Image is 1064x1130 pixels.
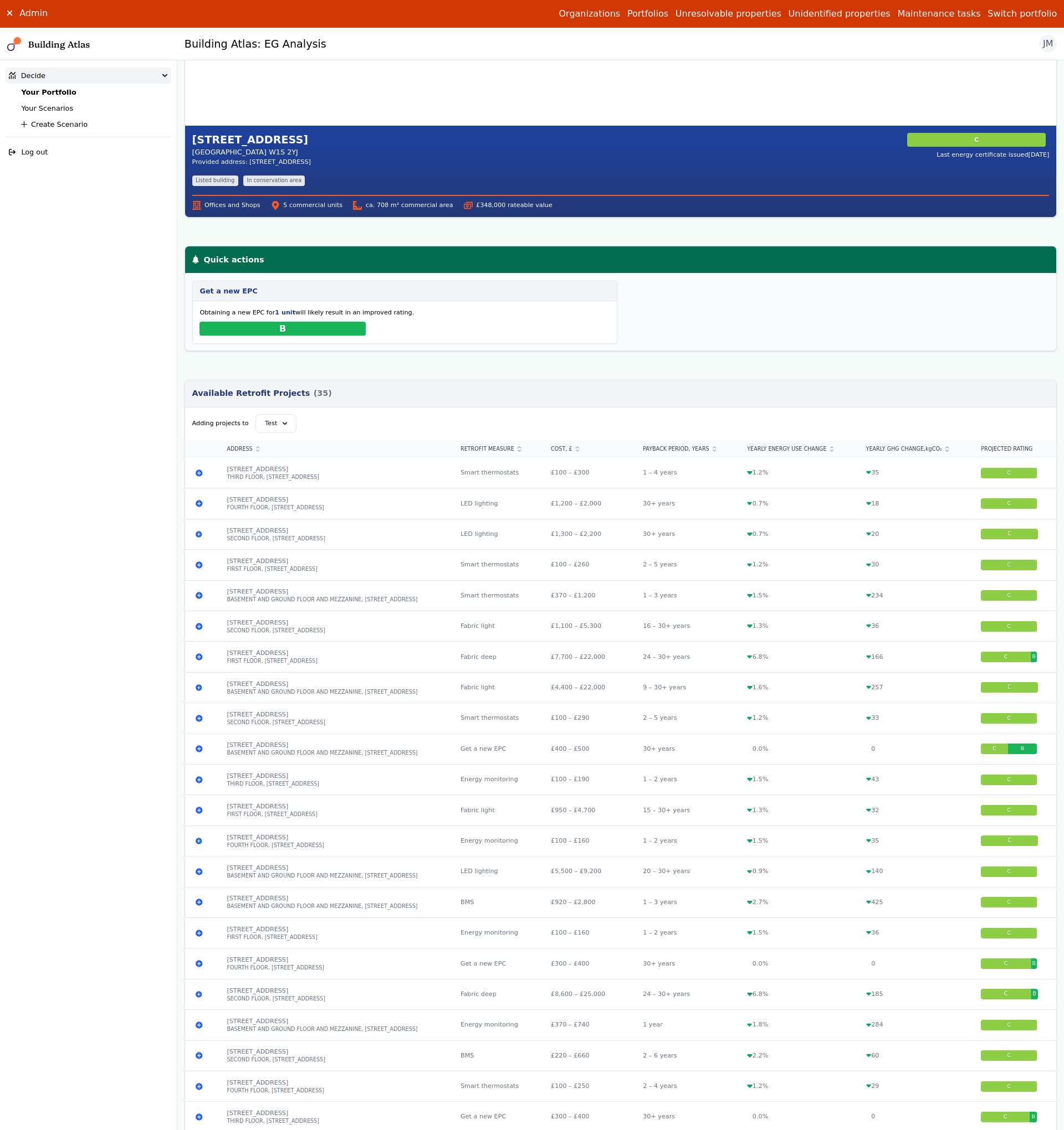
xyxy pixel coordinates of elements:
span: C [1007,838,1011,845]
li: BASEMENT AND GROUND FLOOR AND MEZZANINE, [STREET_ADDRESS] [227,873,439,880]
button: Test [255,414,296,433]
li: SECOND FLOOR, [STREET_ADDRESS] [227,627,439,634]
div: LED lighting [450,856,540,887]
div: 2.7% [736,887,855,917]
span: 5 commercial units [271,201,342,210]
div: £100 – £300 [540,458,632,488]
a: Your Scenarios [21,104,73,112]
div: £370 – £740 [540,1010,632,1040]
div: Get a new EPC [450,734,540,764]
span: B [1021,745,1025,752]
span: C [1007,1021,1011,1029]
div: 1 – 3 years [632,887,736,917]
li: BASEMENT AND GROUND FLOOR AND MEZZANINE, [STREET_ADDRESS] [227,750,439,757]
li: FIRST FLOOR, [STREET_ADDRESS] [227,658,439,665]
div: 1.2% [736,703,855,734]
li: BASEMENT AND GROUND FLOOR AND MEZZANINE, [STREET_ADDRESS] [227,1026,439,1033]
div: 2 – 5 years [632,703,736,734]
div: 35 [855,825,970,856]
span: Payback period, years [643,446,709,453]
li: FOURTH FLOOR, [STREET_ADDRESS] [227,964,439,972]
li: BASEMENT AND GROUND FLOOR AND MEZZANINE, [STREET_ADDRESS] [227,903,439,910]
div: Energy monitoring [450,765,540,795]
div: Smart thermostats [450,580,540,611]
span: C [1007,561,1011,569]
div: Projected rating [981,446,1046,453]
div: 284 [855,1010,970,1040]
button: JM [1039,35,1057,53]
span: C [1007,807,1011,814]
div: 1 year [632,1010,736,1040]
span: Yearly energy use change [747,446,826,453]
div: Fabric light [450,672,540,703]
div: £4,400 – £22,000 [540,672,632,703]
li: FIRST FLOOR, [STREET_ADDRESS] [227,934,439,941]
div: 1 – 2 years [632,765,736,795]
button: Switch portfolio [988,7,1057,20]
li: FOURTH FLOOR, [STREET_ADDRESS] [227,842,439,849]
div: £1,300 – £2,200 [540,519,632,549]
div: BMS [450,887,540,917]
div: 6.8% [736,979,855,1009]
div: Energy monitoring [450,825,540,856]
span: JM [1043,37,1053,50]
div: 1.2% [736,550,855,580]
div: Smart thermostats [450,703,540,734]
div: [STREET_ADDRESS] [216,1071,450,1101]
li: BASEMENT AND GROUND FLOOR AND MEZZANINE, [STREET_ADDRESS] [227,689,439,696]
li: SECOND FLOOR, [STREET_ADDRESS] [227,995,439,1003]
time: [DATE] [1029,151,1050,158]
div: £7,700 – £22,000 [540,642,632,672]
div: £8,600 – £25,000 [540,979,632,1009]
li: THIRD FLOOR, [STREET_ADDRESS] [227,1118,439,1125]
div: [STREET_ADDRESS] [216,458,450,488]
div: 0 [855,734,970,764]
span: B [1033,653,1037,661]
li: FIRST FLOOR, [STREET_ADDRESS] [227,811,439,818]
h3: Available Retrofit Projects [192,387,332,399]
a: Your Portfolio [21,88,76,96]
div: [STREET_ADDRESS] [216,917,450,948]
span: C [1004,653,1008,661]
span: ca. 708 m² commercial area [353,201,453,210]
div: £1,200 – £2,000 [540,488,632,519]
span: C [993,745,996,752]
div: 20 – 30+ years [632,856,736,887]
div: 32 [855,795,970,825]
span: C [1004,960,1008,967]
div: £920 – £2,800 [540,887,632,917]
div: £100 – £260 [540,550,632,580]
strong: 1 unit [275,309,295,316]
div: 1.6% [736,672,855,703]
span: B [1032,1113,1036,1121]
h5: Get a new EPC [199,286,257,296]
div: 0.0% [736,734,855,764]
div: [STREET_ADDRESS] [216,580,450,611]
a: Portfolios [627,7,668,20]
h2: Building Atlas: EG Analysis [185,37,326,51]
span: C [1004,1113,1007,1121]
button: Log out [6,145,172,161]
div: 2.2% [736,1040,855,1071]
div: 0.9% [736,856,855,887]
div: [STREET_ADDRESS] [216,1010,450,1040]
div: Fabric deep [450,979,540,1009]
div: 1 – 3 years [632,580,736,611]
div: 257 [855,672,970,703]
div: [STREET_ADDRESS] [216,642,450,672]
div: 0.0% [736,948,855,979]
div: Decide [9,70,45,81]
div: [STREET_ADDRESS] [216,795,450,825]
li: In conservation area [243,176,305,186]
li: THIRD FLOOR, [STREET_ADDRESS] [227,781,439,788]
div: £100 – £160 [540,825,632,856]
div: 36 [855,611,970,642]
div: £100 – £190 [540,765,632,795]
div: 185 [855,979,970,1009]
li: SECOND FLOOR, [STREET_ADDRESS] [227,719,439,726]
div: 36 [855,917,970,948]
span: C [1007,531,1011,538]
div: £370 – £1,200 [540,580,632,611]
a: Maintenance tasks [897,7,980,20]
div: [STREET_ADDRESS] [216,825,450,856]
